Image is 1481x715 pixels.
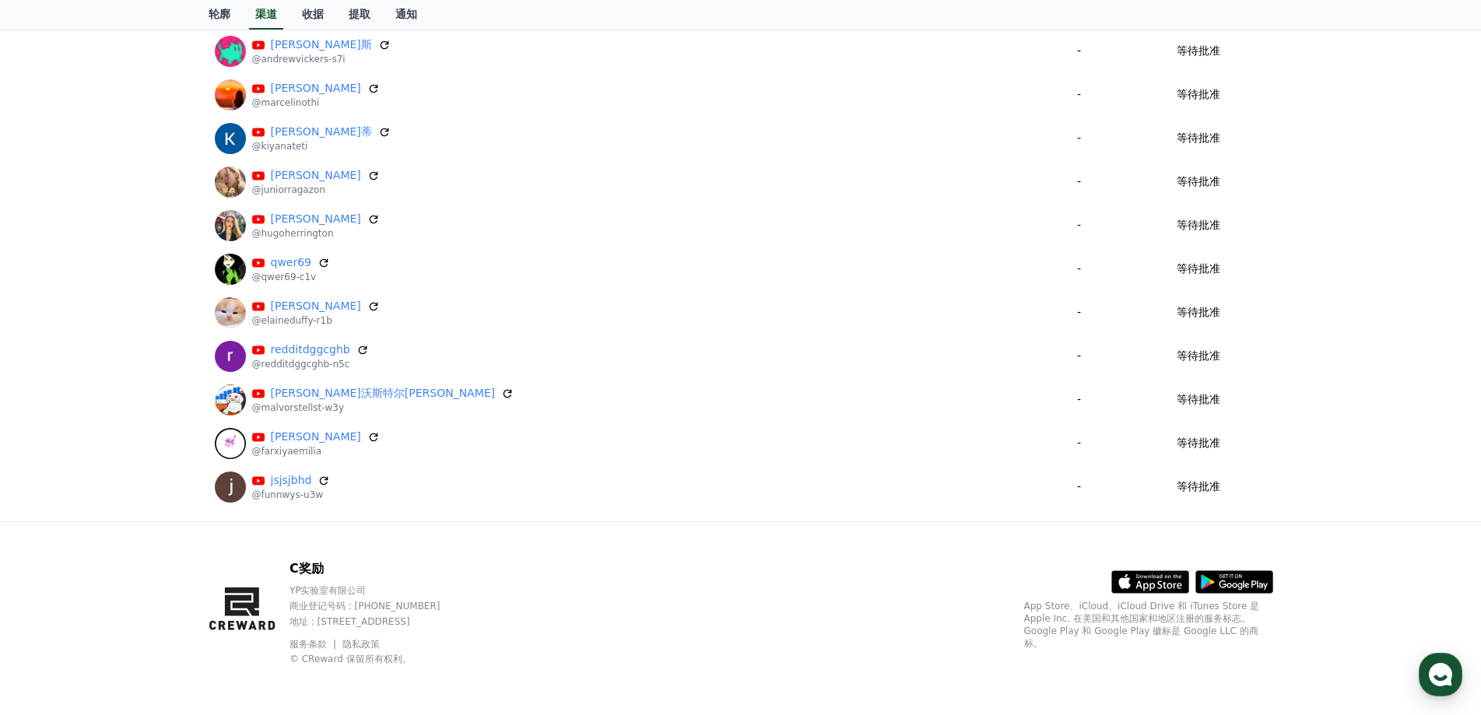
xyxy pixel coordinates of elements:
a: [PERSON_NAME] [271,429,361,445]
font: 提取 [349,8,370,20]
font: [PERSON_NAME] [271,300,361,312]
font: 等待批准 [1177,480,1220,492]
font: 等待批准 [1177,131,1220,144]
img: 基亚娜·泰蒂 [215,123,246,154]
font: @redditdggcghb-n5c [252,359,350,370]
a: 服务条款 [290,639,339,650]
font: 收据 [302,8,324,20]
img: 雨果·赫林顿 [215,210,246,241]
a: qwer69 [271,254,312,271]
a: Home [5,493,103,532]
font: 等待批准 [1177,306,1220,318]
font: @kiyanateti [252,141,308,152]
a: [PERSON_NAME]斯 [271,37,372,53]
img: jsjsjbhd [215,471,246,503]
font: - [1077,306,1081,318]
font: 通知 [395,8,417,20]
font: YP实验室有限公司 [290,585,367,596]
font: qwer69 [271,256,312,268]
font: - [1077,88,1081,100]
img: 马尔沃斯特尔斯特 [215,384,246,415]
span: Home [40,517,67,529]
img: 法尔西娅·埃米莉亚 [215,428,246,459]
font: © CReward 保留所有权利。 [290,654,412,664]
font: 等待批准 [1177,219,1220,231]
img: 朱尼尔·拉加松 [215,166,246,198]
font: jsjsjbhd [271,474,312,486]
font: 等待批准 [1177,349,1220,362]
span: Settings [230,517,268,529]
font: 等待批准 [1177,262,1220,275]
font: 地址 : [STREET_ADDRESS] [290,616,410,627]
font: - [1077,349,1081,362]
a: Settings [201,493,299,532]
font: @malvorstellst-w3y [252,402,345,413]
font: [PERSON_NAME]斯 [271,38,372,51]
a: [PERSON_NAME]蒂 [271,124,372,140]
font: 服务条款 [290,639,327,650]
font: [PERSON_NAME]蒂 [271,125,372,138]
a: jsjsjbhd [271,472,312,489]
font: @hugoherrington [252,228,334,239]
font: 等待批准 [1177,393,1220,405]
font: - [1077,175,1081,188]
font: - [1077,480,1081,492]
font: @qwer69-c1v [252,272,317,282]
span: Messages [129,517,175,530]
img: 安德鲁·维克斯 [215,36,246,67]
font: @juniorragazon [252,184,325,195]
img: 马塞利诺·蒂 [215,79,246,110]
font: - [1077,219,1081,231]
font: [PERSON_NAME] [271,212,361,225]
font: @andrewvickers-s7i [252,54,346,65]
a: [PERSON_NAME] [271,211,361,227]
font: 商业登记号码 : [PHONE_NUMBER] [290,601,440,612]
font: redditdggcghb [271,343,350,356]
a: [PERSON_NAME] [271,80,361,96]
font: - [1077,393,1081,405]
a: redditdggcghb [271,342,350,358]
font: 轮廓 [209,8,230,20]
img: qwer69 [215,254,246,285]
font: - [1077,131,1081,144]
font: - [1077,262,1081,275]
font: 渠道 [255,8,277,20]
a: [PERSON_NAME] [271,167,361,184]
font: [PERSON_NAME] [271,82,361,94]
font: - [1077,436,1081,449]
a: Messages [103,493,201,532]
font: [PERSON_NAME]沃斯特尔[PERSON_NAME] [271,387,496,399]
a: [PERSON_NAME]沃斯特尔[PERSON_NAME] [271,385,496,401]
font: @farxiyaemilia [252,446,322,457]
font: [PERSON_NAME] [271,430,361,443]
font: @funnwys-u3w [252,489,324,500]
font: @elaineduffy-r1b [252,315,332,326]
a: [PERSON_NAME] [271,298,361,314]
font: 等待批准 [1177,175,1220,188]
font: @marcelinothi [252,97,320,108]
font: 等待批准 [1177,436,1220,449]
font: 等待批准 [1177,44,1220,57]
img: redditdggcghb [215,341,246,372]
font: 等待批准 [1177,88,1220,100]
img: 伊莱恩·达菲 [215,297,246,328]
font: App Store、iCloud、iCloud Drive 和 iTunes Store 是 Apple Inc. 在美国和其他国家和地区注册的服务标志。Google Play 和 Google... [1024,601,1260,649]
a: 隐私政策 [342,639,380,650]
font: C奖励 [290,561,324,576]
font: - [1077,44,1081,57]
font: [PERSON_NAME] [271,169,361,181]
